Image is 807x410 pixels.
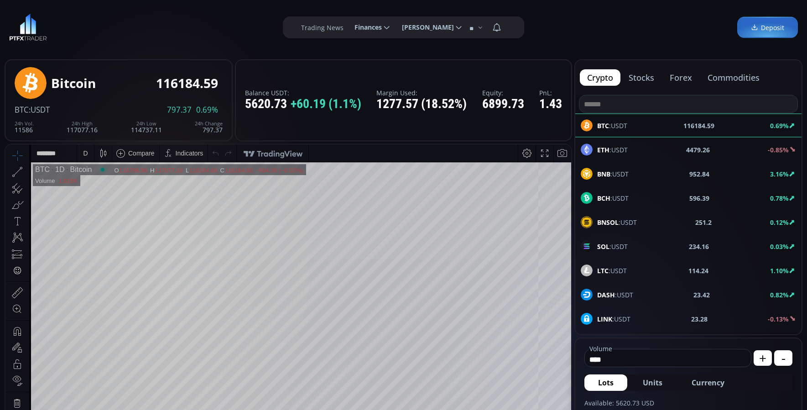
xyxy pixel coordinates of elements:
button: + [754,350,772,366]
b: -0.85% [768,145,789,154]
span: :USDT [597,218,637,227]
div: 1d [103,400,110,407]
span: :USDT [597,266,627,275]
div: 1.815K [53,33,72,40]
b: LINK [597,315,612,323]
b: LTC [597,266,609,275]
button: Currency [678,374,738,391]
span: Lots [598,377,614,388]
button: commodities [700,69,767,86]
div: Bitcoin [51,76,96,90]
b: 234.16 [689,242,709,251]
div: 116184.60 [184,22,212,29]
b: BCH [597,194,610,202]
div: H [145,22,149,29]
span: Units [643,377,662,388]
b: BNB [597,170,610,178]
b: 114.24 [688,266,708,275]
div: 114737.11 [131,121,162,133]
button: forex [662,69,699,86]
div: 1y [46,400,53,407]
div: 24h Vol. [15,121,34,126]
span: 0.69% [196,106,218,114]
b: 4479.26 [686,145,710,155]
div: 116788.96 [114,22,142,29]
b: ETH [597,145,609,154]
button: stocks [621,69,661,86]
span: :USDT [597,169,629,179]
b: -0.13% [768,315,789,323]
button: crypto [580,69,620,86]
div: 117077.16 [67,121,98,133]
label: Available: 5620.73 USD [584,398,792,408]
div: Hide Drawings Toolbar [21,374,25,386]
button: - [774,350,792,366]
b: BNSOL [597,218,619,227]
div: auto [548,400,561,407]
span: 04:47:44 (UTC) [462,400,505,407]
a: Deposit [737,17,798,38]
div: Volume [30,33,49,40]
span: :USDT [597,290,633,300]
b: 3.16% [770,170,789,178]
label: Balance USDT: [245,89,361,96]
div: 5y [33,400,40,407]
div: Indicators [170,5,198,12]
div: Bitcoin [59,21,86,29]
span: +60.19 (1.1%) [291,97,361,111]
span: Finances [348,18,382,36]
span: Currency [692,377,724,388]
div: 24h Low [131,121,162,126]
button: Lots [584,374,627,391]
b: 0.82% [770,291,789,299]
div:  [8,122,16,130]
div: log [533,400,542,407]
div: L [180,22,184,29]
label: Equity: [482,89,524,96]
div: BTC [30,21,44,29]
b: 952.84 [689,169,709,179]
span: :USDT [29,104,50,115]
b: SOL [597,242,609,251]
b: DASH [597,291,615,299]
span: BTC [15,104,29,115]
b: 596.39 [689,193,709,203]
div: 116184.60 [219,22,247,29]
div: Market open [93,21,101,29]
span: :USDT [597,145,628,155]
div: 24h Change [195,121,223,126]
div: C [215,22,219,29]
b: 0.78% [770,194,789,202]
label: PnL: [539,89,562,96]
div: 6899.73 [482,97,524,111]
span: 797.37 [167,106,192,114]
div: 117077.16 [149,22,177,29]
div: 1m [74,400,83,407]
span: Deposit [751,23,784,32]
img: LOGO [9,14,47,41]
div: D [78,5,82,12]
div: 116184.59 [156,76,218,90]
div: 3m [59,400,68,407]
b: 0.12% [770,218,789,227]
div: 5620.73 [245,97,361,111]
div: 24h High [67,121,98,126]
div: 5d [90,400,97,407]
div: 1.43 [539,97,562,111]
b: 0.03% [770,242,789,251]
div: −604.36 (−0.52%) [250,22,297,29]
div: 797.37 [195,121,223,133]
b: 1.10% [770,266,789,275]
button: Units [629,374,676,391]
span: :USDT [597,193,629,203]
b: 23.42 [693,290,710,300]
span: [PERSON_NAME] [396,18,454,36]
div: O [109,22,114,29]
b: 251.2 [695,218,712,227]
div: 1277.57 (18.52%) [376,97,467,111]
div: 1D [44,21,59,29]
div: 11586 [15,121,34,133]
span: :USDT [597,242,628,251]
label: Trading News [301,23,344,32]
